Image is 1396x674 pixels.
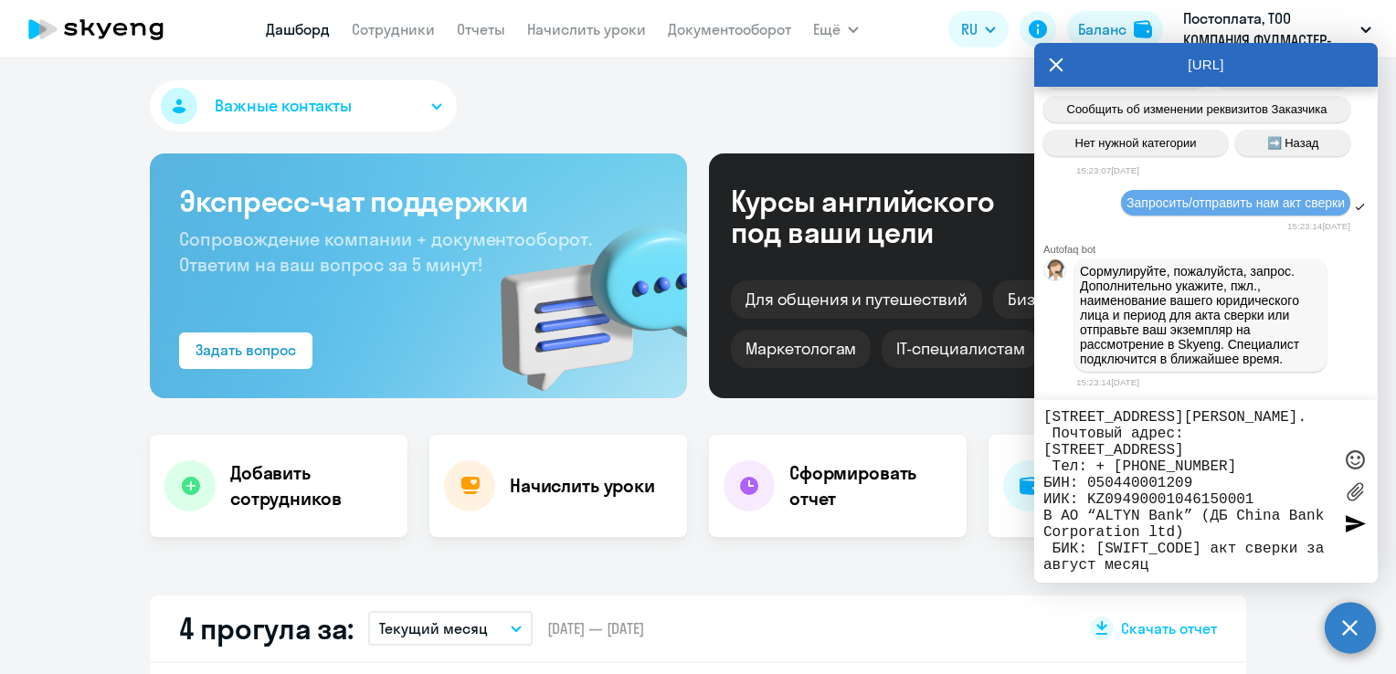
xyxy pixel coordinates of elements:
a: Дашборд [266,20,330,38]
p: Текущий месяц [379,617,488,639]
button: Постоплата, ТОО КОМПАНИЯ ФУДМАСТЕР-ТРЭЙД [1174,7,1380,51]
div: IT-специалистам [882,330,1039,368]
span: Ещё [813,18,841,40]
div: Баланс [1078,18,1126,40]
h2: 4 прогула за: [179,610,354,647]
a: Начислить уроки [527,20,646,38]
div: Задать вопрос [196,339,296,361]
div: Маркетологам [731,330,871,368]
button: ➡️ Назад [1235,130,1350,156]
span: Сормулируйте, пожалуйста, запрос. Дополнительно укажите, пжл., наименование вашего юридического л... [1080,264,1303,366]
div: Для общения и путешествий [731,280,982,319]
button: Задать вопрос [179,332,312,369]
button: Важные контакты [150,80,457,132]
img: bot avatar [1044,259,1067,286]
button: Ещё [813,11,859,47]
textarea: Товарищество с ограниченной Ответственностью «Компания Фудмастер-Трейд» [GEOGRAPHIC_DATA]: [STREE... [1043,409,1332,574]
span: Важные контакты [215,94,352,118]
button: Балансbalance [1067,11,1163,47]
a: Сотрудники [352,20,435,38]
span: [DATE] — [DATE] [547,618,644,638]
a: Отчеты [457,20,505,38]
time: 15:23:07[DATE] [1076,165,1139,175]
img: balance [1134,20,1152,38]
button: Нет нужной категории [1043,130,1228,156]
p: Постоплата, ТОО КОМПАНИЯ ФУДМАСТЕР-ТРЭЙД [1183,7,1353,51]
span: ➡️ Назад [1267,136,1319,150]
h4: Добавить сотрудников [230,460,393,511]
time: 15:23:14[DATE] [1076,377,1139,387]
label: Лимит 10 файлов [1341,478,1369,505]
span: Сообщить об изменении реквизитов Заказчика [1067,102,1327,116]
div: Autofaq bot [1043,244,1378,255]
h4: Начислить уроки [510,473,655,499]
a: Документооборот [668,20,791,38]
div: Курсы английского под ваши цели [731,185,1043,247]
button: RU [948,11,1009,47]
span: Запросить/отправить нам акт сверки [1126,195,1345,210]
h4: Сформировать отчет [789,460,952,511]
button: Текущий месяц [368,611,533,646]
span: Сопровождение компании + документооборот. Ответим на ваш вопрос за 5 минут! [179,227,592,276]
time: 15:23:14[DATE] [1287,221,1350,231]
img: bg-img [474,193,687,398]
span: Скачать отчет [1121,618,1217,638]
button: Сообщить об изменении реквизитов Заказчика [1043,96,1350,122]
span: RU [961,18,978,40]
span: Нет нужной категории [1075,136,1197,150]
div: Бизнес и командировки [993,280,1211,319]
h3: Экспресс-чат поддержки [179,183,658,219]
